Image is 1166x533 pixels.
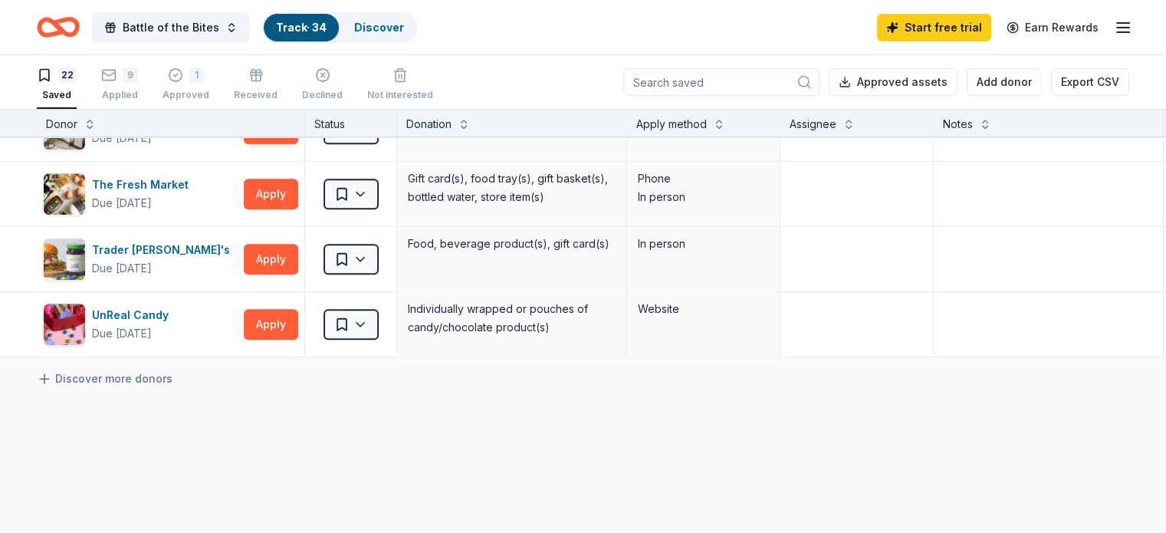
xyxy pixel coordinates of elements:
button: Image for Trader Joe'sTrader [PERSON_NAME]'sDue [DATE] [43,238,238,281]
input: Search saved [623,68,819,96]
button: Apply [244,179,298,209]
div: Declined [302,89,343,101]
button: Image for The Fresh MarketThe Fresh MarketDue [DATE] [43,173,238,216]
div: Saved [37,89,77,101]
div: Due [DATE] [92,259,152,278]
div: The Fresh Market [92,176,195,194]
button: 9Applied [101,61,138,109]
a: Earn Rewards [997,14,1108,41]
div: Donor [46,115,77,133]
a: Start free trial [877,14,991,41]
button: Add donor [967,68,1042,96]
button: Battle of the Bites [92,12,250,43]
span: Battle of the Bites [123,18,219,37]
div: Trader [PERSON_NAME]'s [92,241,236,259]
div: 1 [189,67,205,83]
div: Individually wrapped or pouches of candy/chocolate product(s) [406,298,617,338]
img: Image for Trader Joe's [44,239,85,280]
div: Food, beverage product(s), gift card(s) [406,233,617,255]
a: Track· 34 [276,21,327,34]
a: Discover [354,21,404,34]
div: Donation [406,115,452,133]
button: Track· 34Discover [262,12,418,43]
button: Declined [302,61,343,109]
img: Image for UnReal Candy [44,304,85,345]
div: Due [DATE] [92,129,152,147]
div: 9 [123,67,138,83]
div: Assignee [790,115,836,133]
div: Apply method [636,115,707,133]
img: Image for The Fresh Market [44,173,85,215]
button: Apply [244,309,298,340]
div: Due [DATE] [92,194,152,212]
button: 22Saved [37,61,77,109]
button: Approved assets [829,68,957,96]
button: 1Approved [163,61,209,109]
button: Export CSV [1051,68,1129,96]
div: Applied [101,89,138,101]
button: Apply [244,244,298,275]
div: In person [638,188,769,206]
div: Phone [638,169,769,188]
button: Image for UnReal CandyUnReal CandyDue [DATE] [43,303,238,346]
div: Status [305,109,397,137]
a: Home [37,9,80,45]
div: Not interested [367,89,433,101]
button: Not interested [367,61,433,109]
div: Approved [163,89,209,101]
div: Due [DATE] [92,324,152,343]
div: Received [234,89,278,101]
div: Website [638,300,769,318]
button: Received [234,61,278,109]
div: UnReal Candy [92,306,175,324]
a: Discover more donors [37,370,172,388]
div: Gift card(s), food tray(s), gift basket(s), bottled water, store item(s) [406,168,617,208]
div: Notes [943,115,973,133]
div: In person [638,235,769,253]
div: 22 [58,67,77,83]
